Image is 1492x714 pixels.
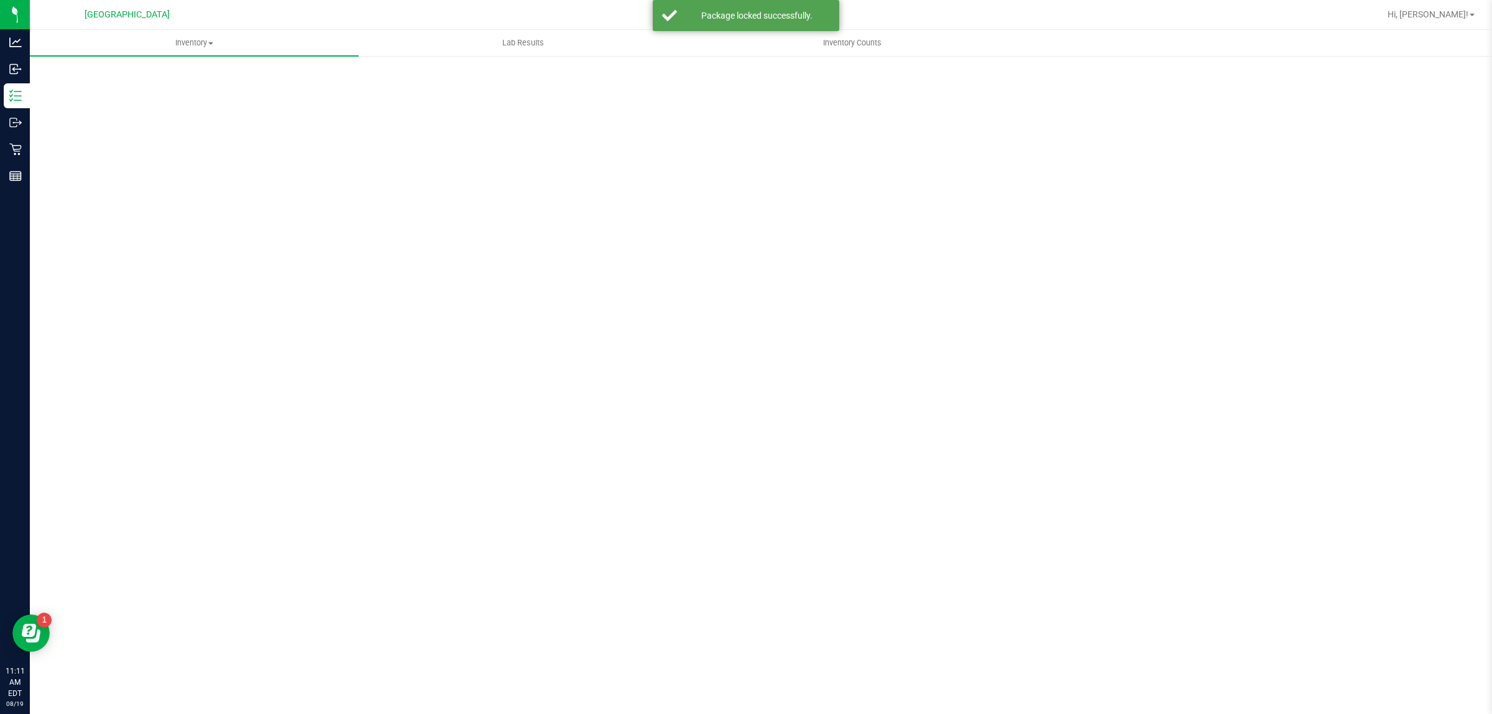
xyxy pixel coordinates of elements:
p: 08/19 [6,699,24,708]
inline-svg: Outbound [9,116,22,129]
inline-svg: Analytics [9,36,22,49]
iframe: Resource center [12,614,50,652]
iframe: Resource center unread badge [37,613,52,628]
inline-svg: Reports [9,170,22,182]
a: Inventory [30,30,359,56]
div: Package locked successfully. [684,9,830,22]
span: Inventory Counts [806,37,898,49]
a: Inventory Counts [688,30,1016,56]
inline-svg: Inbound [9,63,22,75]
span: Lab Results [486,37,561,49]
a: Lab Results [359,30,688,56]
p: 11:11 AM EDT [6,665,24,699]
span: [GEOGRAPHIC_DATA] [85,9,170,20]
inline-svg: Inventory [9,90,22,102]
inline-svg: Retail [9,143,22,155]
span: Inventory [30,37,359,49]
span: Hi, [PERSON_NAME]! [1388,9,1468,19]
